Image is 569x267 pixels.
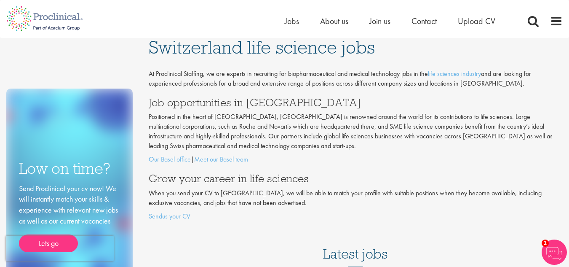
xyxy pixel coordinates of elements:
a: Meet our Basel team [194,155,248,164]
a: Contact [411,16,437,27]
a: Jobs [285,16,299,27]
img: Chatbot [542,240,567,265]
a: life sciences industry [428,69,481,78]
a: Join us [369,16,390,27]
a: About us [320,16,348,27]
h3: Latest jobs [323,226,388,267]
p: When you send your CV to [GEOGRAPHIC_DATA], we will be able to match your profile with suitable p... [149,189,563,208]
div: Send Proclinical your cv now! We will instantly match your skills & experience with relevant new ... [19,183,120,253]
h3: Low on time? [19,160,120,177]
p: At Proclinical Staffing, we are experts in recruiting for biopharmaceutical and medical technolog... [149,69,563,89]
iframe: reCAPTCHA [6,236,114,261]
a: Lets go [19,235,78,252]
a: Sendus your CV [149,212,190,221]
p: | [149,155,563,165]
a: Our Basel office [149,155,191,164]
h3: Grow your career in life sciences [149,173,563,184]
p: Positioned in the heart of [GEOGRAPHIC_DATA], [GEOGRAPHIC_DATA] is renowned around the world for ... [149,112,563,151]
span: Switzerland life science jobs [149,36,375,59]
a: Upload CV [458,16,495,27]
h3: Job opportunities in [GEOGRAPHIC_DATA] [149,97,563,108]
span: 1 [542,240,549,247]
